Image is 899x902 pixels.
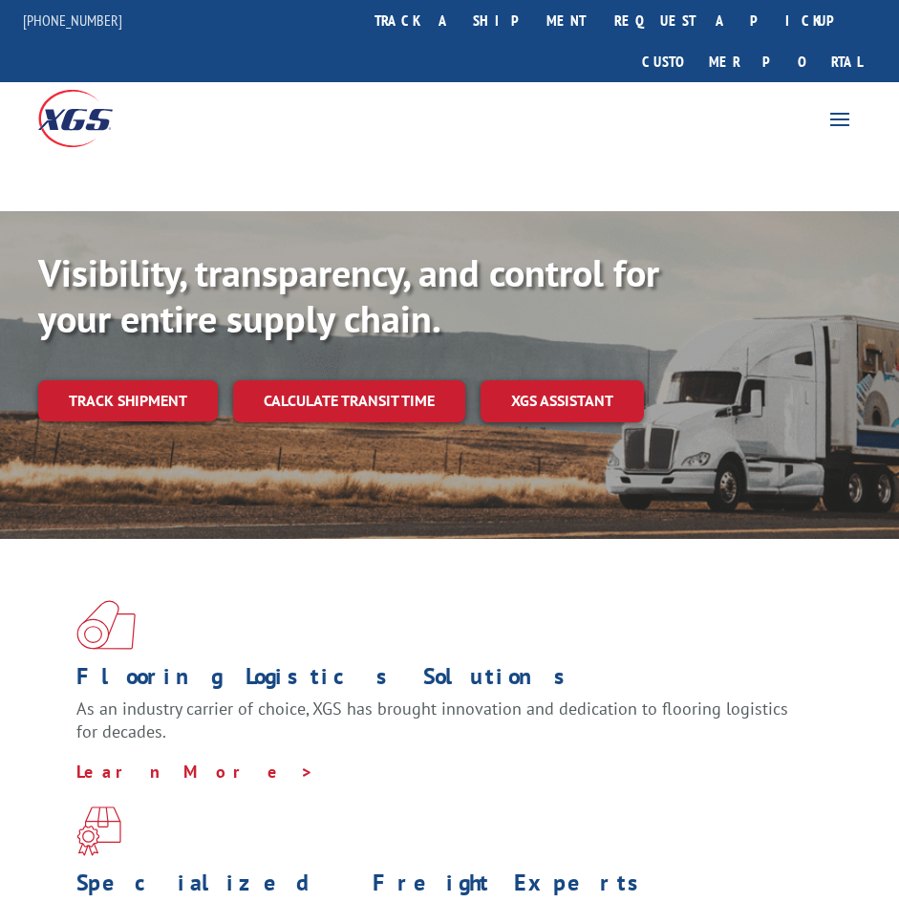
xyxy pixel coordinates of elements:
[76,761,314,783] a: Learn More >
[76,600,136,650] img: xgs-icon-total-supply-chain-intelligence-red
[628,41,876,82] a: Customer Portal
[23,11,122,30] a: [PHONE_NUMBER]
[38,247,659,343] b: Visibility, transparency, and control for your entire supply chain.
[233,380,465,421] a: Calculate transit time
[76,698,788,742] span: As an industry carrier of choice, XGS has brought innovation and dedication to flooring logistics...
[76,665,808,698] h1: Flooring Logistics Solutions
[481,380,644,421] a: XGS ASSISTANT
[76,806,121,856] img: xgs-icon-focused-on-flooring-red
[38,380,218,420] a: Track shipment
